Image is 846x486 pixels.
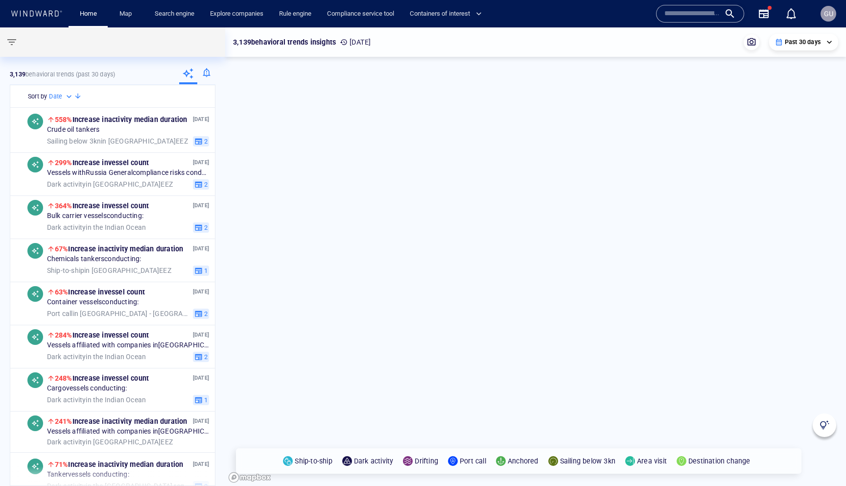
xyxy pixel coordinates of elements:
span: Sailing below 3kn [47,137,101,145]
span: Ship-to-ship [47,266,84,274]
a: Compliance service tool [323,5,398,23]
button: 2 [193,308,209,319]
span: Vessels affiliated with companies in [GEOGRAPHIC_DATA] conducting: [47,341,209,350]
span: 364% [55,202,72,210]
span: in the Indian Ocean [47,352,146,361]
p: [DATE] [193,158,209,167]
a: Map [116,5,139,23]
span: 248% [55,374,72,382]
button: 2 [193,351,209,362]
a: Search engine [151,5,198,23]
p: [DATE] [193,287,209,296]
p: [DATE] [193,244,209,253]
span: GU [824,10,833,18]
span: Increase in vessel count [55,288,145,296]
div: Date [49,92,74,101]
iframe: Chat [804,442,839,479]
span: 284% [55,331,72,339]
span: 2 [203,309,208,318]
span: 2 [203,352,208,361]
p: [DATE] [193,460,209,469]
p: Anchored [508,455,539,467]
span: Vessels with Russia General compliance risks conducting: [47,169,209,177]
p: Past 30 days [785,38,821,47]
span: in the Indian Ocean [47,223,146,232]
span: Dark activity [47,352,86,360]
p: [DATE] [340,36,371,48]
button: 2 [193,179,209,190]
span: in [GEOGRAPHIC_DATA] EEZ [47,180,173,189]
button: Map [112,5,143,23]
a: Rule engine [275,5,315,23]
button: 2 [193,222,209,233]
span: Increase in vessel count [55,331,149,339]
span: 2 [203,180,208,189]
a: Explore companies [206,5,267,23]
button: 1 [193,265,209,276]
span: Increase in activity median duration [55,116,188,123]
span: Increase in vessel count [55,202,149,210]
p: [DATE] [193,330,209,340]
span: 558% [55,116,72,123]
span: 1 [203,266,208,275]
p: 3,139 behavioral trends insights [233,36,336,48]
span: in [GEOGRAPHIC_DATA] EEZ [47,437,173,446]
p: Ship-to-ship [295,455,332,467]
span: 2 [203,137,208,146]
div: Notification center [785,8,797,20]
a: Mapbox logo [228,472,271,483]
button: Home [72,5,104,23]
span: in [GEOGRAPHIC_DATA] - [GEOGRAPHIC_DATA] Port [47,309,189,318]
p: Destination change [688,455,751,467]
strong: 3,139 [10,71,25,78]
p: [DATE] [193,416,209,426]
span: Increase in vessel count [55,374,149,382]
span: Increase in activity median duration [55,417,188,425]
span: Dark activity [47,223,86,231]
span: Dark activity [47,437,86,445]
a: Home [76,5,101,23]
span: 67% [55,245,69,253]
span: 1 [203,395,208,404]
p: Drifting [415,455,438,467]
p: Area visit [637,455,667,467]
button: 1 [193,394,209,405]
span: Cargo vessels conducting: [47,384,127,393]
span: Crude oil tankers [47,125,99,134]
span: 241% [55,417,72,425]
span: in the Indian Ocean [47,395,146,404]
p: Dark activity [354,455,394,467]
span: in [GEOGRAPHIC_DATA] EEZ [47,266,171,275]
span: Bulk carrier vessels conducting: [47,212,143,220]
button: GU [819,4,838,24]
p: [DATE] [193,201,209,210]
span: in [GEOGRAPHIC_DATA] EEZ [47,137,188,146]
span: Dark activity [47,395,86,403]
button: Containers of interest [406,5,490,23]
p: Sailing below 3kn [560,455,615,467]
p: [DATE] [193,115,209,124]
button: 2 [193,136,209,146]
p: [DATE] [193,373,209,383]
span: 299% [55,159,72,167]
h6: Date [49,92,62,101]
span: Container vessels conducting: [47,298,139,307]
span: 63% [55,288,69,296]
span: Port call [47,309,73,317]
span: Increase in activity median duration [55,461,184,468]
span: Containers of interest [410,8,482,20]
span: 71% [55,461,69,468]
span: 2 [203,223,208,232]
span: Increase in vessel count [55,159,149,167]
h6: Sort by [28,92,47,101]
p: behavioral trends (Past 30 days) [10,70,115,79]
canvas: Map [225,27,846,486]
span: Dark activity [47,180,86,188]
span: Chemicals tankers conducting: [47,255,141,264]
span: Vessels affiliated with companies in [GEOGRAPHIC_DATA] conducting: [47,427,209,436]
div: Past 30 days [775,38,832,47]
